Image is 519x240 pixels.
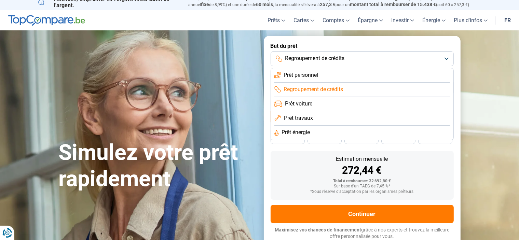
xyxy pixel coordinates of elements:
[284,86,343,93] span: Regroupement de crédits
[280,137,295,141] span: 48 mois
[285,100,312,108] span: Prêt voiture
[428,137,443,141] span: 24 mois
[354,10,387,30] a: Épargne
[350,2,436,7] span: montant total à rembourser de 15.438 €
[282,129,310,136] span: Prêt énergie
[418,10,450,30] a: Énergie
[284,71,318,79] span: Prêt personnel
[271,43,454,49] label: But du prêt
[285,55,345,62] span: Regroupement de crédits
[263,10,289,30] a: Prêts
[276,165,448,175] div: 272,44 €
[284,114,313,122] span: Prêt travaux
[8,15,85,26] img: TopCompare
[387,10,418,30] a: Investir
[276,184,448,189] div: Sur base d'un TAEG de 7,45 %*
[276,179,448,184] div: Total à rembourser: 32 692,80 €
[318,10,354,30] a: Comptes
[289,10,318,30] a: Cartes
[275,227,361,232] span: Maximisez vos chances de financement
[271,227,454,240] p: grâce à nos experts et trouvez la meilleure offre personnalisée pour vous.
[59,140,256,192] h1: Simulez votre prêt rapidement
[271,51,454,66] button: Regroupement de crédits
[391,137,406,141] span: 30 mois
[354,137,369,141] span: 36 mois
[276,156,448,162] div: Estimation mensuelle
[256,2,273,7] span: 60 mois
[450,10,492,30] a: Plus d'infos
[271,205,454,223] button: Continuer
[317,137,332,141] span: 42 mois
[320,2,336,7] span: 257,3 €
[201,2,209,7] span: fixe
[276,189,448,194] div: *Sous réserve d'acceptation par les organismes prêteurs
[500,10,515,30] a: fr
